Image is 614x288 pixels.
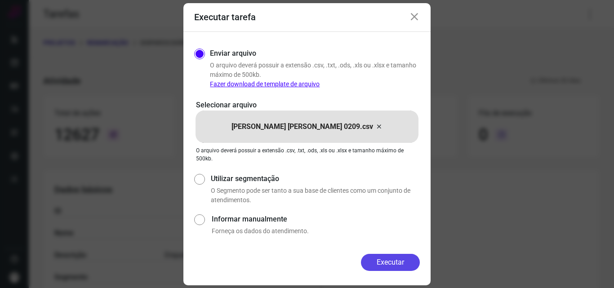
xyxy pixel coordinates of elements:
h3: Executar tarefa [194,12,256,22]
p: Forneça os dados do atendimento. [212,226,420,236]
label: Enviar arquivo [210,48,256,59]
p: Selecionar arquivo [196,100,418,111]
p: O Segmento pode ser tanto a sua base de clientes como um conjunto de atendimentos. [211,186,420,205]
p: O arquivo deverá possuir a extensão .csv, .txt, .ods, .xls ou .xlsx e tamanho máximo de 500kb. [196,146,418,163]
p: O arquivo deverá possuir a extensão .csv, .txt, .ods, .xls ou .xlsx e tamanho máximo de 500kb. [210,61,420,89]
label: Informar manualmente [212,214,420,225]
a: Fazer download de template de arquivo [210,80,320,88]
p: [PERSON_NAME] [PERSON_NAME] 0209.csv [231,121,373,132]
label: Utilizar segmentação [211,173,420,184]
button: Executar [361,254,420,271]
